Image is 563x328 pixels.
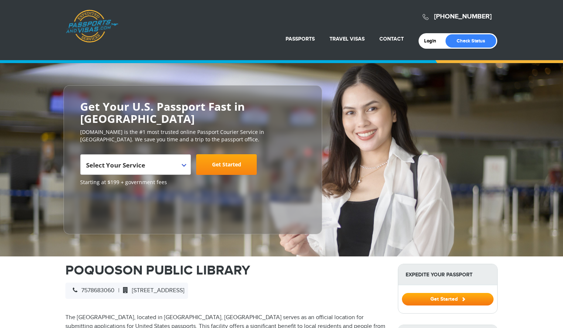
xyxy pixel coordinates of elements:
[119,287,184,294] span: [STREET_ADDRESS]
[446,34,496,48] a: Check Status
[65,283,188,299] div: |
[65,264,387,277] h1: POQUOSON PUBLIC LIBRARY
[434,13,492,21] a: [PHONE_NUMBER]
[86,161,145,169] span: Select Your Service
[86,157,183,178] span: Select Your Service
[80,179,306,186] span: Starting at $199 + government fees
[398,264,497,285] strong: Expedite Your Passport
[80,190,136,227] iframe: Customer reviews powered by Trustpilot
[424,38,441,44] a: Login
[66,10,118,43] a: Passports & [DOMAIN_NAME]
[69,287,115,294] span: 7578683060
[379,36,404,42] a: Contact
[80,154,191,175] span: Select Your Service
[330,36,365,42] a: Travel Visas
[402,293,494,305] button: Get Started
[80,100,306,125] h2: Get Your U.S. Passport Fast in [GEOGRAPHIC_DATA]
[402,296,494,302] a: Get Started
[286,36,315,42] a: Passports
[80,128,306,143] p: [DOMAIN_NAME] is the #1 most trusted online Passport Courier Service in [GEOGRAPHIC_DATA]. We sav...
[196,154,257,175] a: Get Started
